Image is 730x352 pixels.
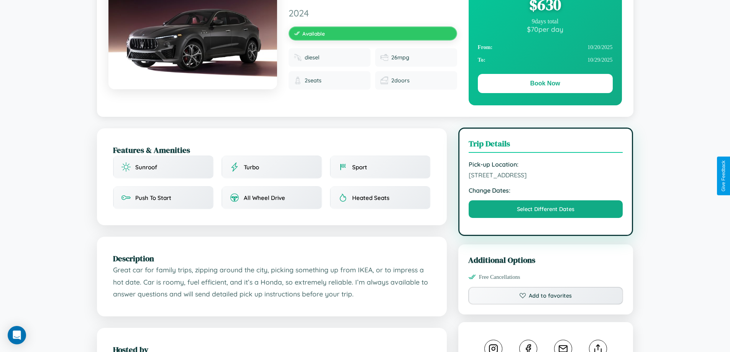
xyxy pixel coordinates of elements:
div: Give Feedback [721,160,726,192]
div: 10 / 20 / 2025 [478,41,613,54]
span: Sport [352,164,367,171]
span: Free Cancellations [479,274,520,280]
div: $ 70 per day [478,25,613,33]
span: All Wheel Drive [244,194,285,201]
strong: To: [478,57,486,63]
h3: Trip Details [469,138,623,153]
img: Fuel type [294,54,302,61]
span: Push To Start [135,194,171,201]
span: 2 seats [305,77,322,84]
h3: Additional Options [468,254,623,265]
h2: Features & Amenities [113,144,431,156]
div: 9 days total [478,18,613,25]
img: Doors [381,77,388,84]
strong: Pick-up Location: [469,160,623,168]
button: Book Now [478,74,613,93]
p: Great car for family trips, zipping around the city, picking something up from IKEA, or to impres... [113,264,431,300]
button: Add to favorites [468,287,623,305]
span: Turbo [244,164,259,171]
span: Available [302,30,325,37]
span: [STREET_ADDRESS] [469,171,623,179]
span: 26 mpg [391,54,409,61]
strong: Change Dates: [469,187,623,194]
button: Select Different Dates [469,200,623,218]
span: Heated Seats [352,194,389,201]
div: Open Intercom Messenger [8,326,26,344]
strong: From: [478,44,493,51]
span: diesel [305,54,320,61]
span: Sunroof [135,164,157,171]
img: Seats [294,77,302,84]
h2: Description [113,253,431,264]
span: 2024 [289,7,457,19]
span: 2 doors [391,77,410,84]
div: 10 / 29 / 2025 [478,54,613,66]
img: Fuel efficiency [381,54,388,61]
